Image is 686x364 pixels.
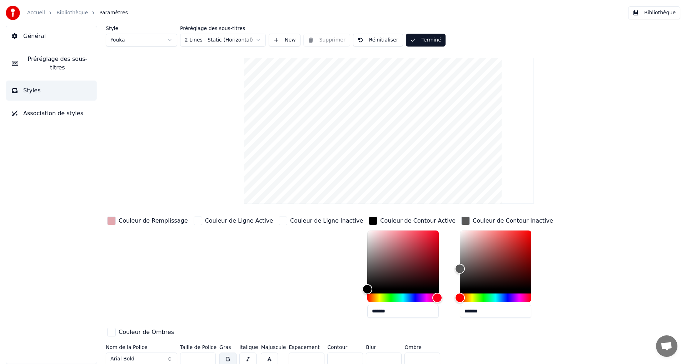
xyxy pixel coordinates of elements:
button: Couleur de Ombres [106,326,175,338]
div: Hue [460,293,531,302]
label: Nom de la Police [106,345,177,350]
label: Gras [219,345,237,350]
button: New [269,34,300,47]
div: Hue [367,293,439,302]
div: Color [460,230,531,289]
button: Préréglage des sous-titres [6,49,97,78]
div: Couleur de Contour Active [380,217,456,225]
span: Association de styles [23,109,83,118]
span: Arial Bold [110,355,134,363]
label: Contour [327,345,363,350]
span: Paramètres [99,9,128,16]
button: Styles [6,81,97,101]
button: Couleur de Ligne Inactive [277,215,364,227]
a: Ouvrir le chat [656,335,677,357]
div: Couleur de Contour Inactive [473,217,553,225]
a: Bibliothèque [56,9,88,16]
button: Couleur de Remplissage [106,215,189,227]
div: Couleur de Remplissage [119,217,188,225]
button: Couleur de Contour Active [367,215,457,227]
label: Ombre [404,345,440,350]
label: Préréglage des sous-titres [180,26,266,31]
label: Espacement [289,345,324,350]
span: Préréglage des sous-titres [24,55,91,72]
button: Général [6,26,97,46]
img: youka [6,6,20,20]
div: Couleur de Ligne Active [205,217,273,225]
label: Taille de Police [180,345,217,350]
label: Majuscule [261,345,286,350]
span: Général [23,32,46,40]
div: Couleur de Ligne Inactive [290,217,363,225]
div: Color [367,230,439,289]
button: Bibliothèque [628,6,680,19]
label: Style [106,26,177,31]
button: Couleur de Contour Inactive [460,215,555,227]
button: Association de styles [6,103,97,123]
button: Terminé [406,34,446,47]
button: Couleur de Ligne Active [192,215,274,227]
label: Blur [366,345,402,350]
div: Couleur de Ombres [119,328,174,336]
nav: breadcrumb [27,9,128,16]
a: Accueil [27,9,45,16]
span: Styles [23,86,41,95]
button: Réinitialiser [353,34,403,47]
label: Italique [239,345,258,350]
